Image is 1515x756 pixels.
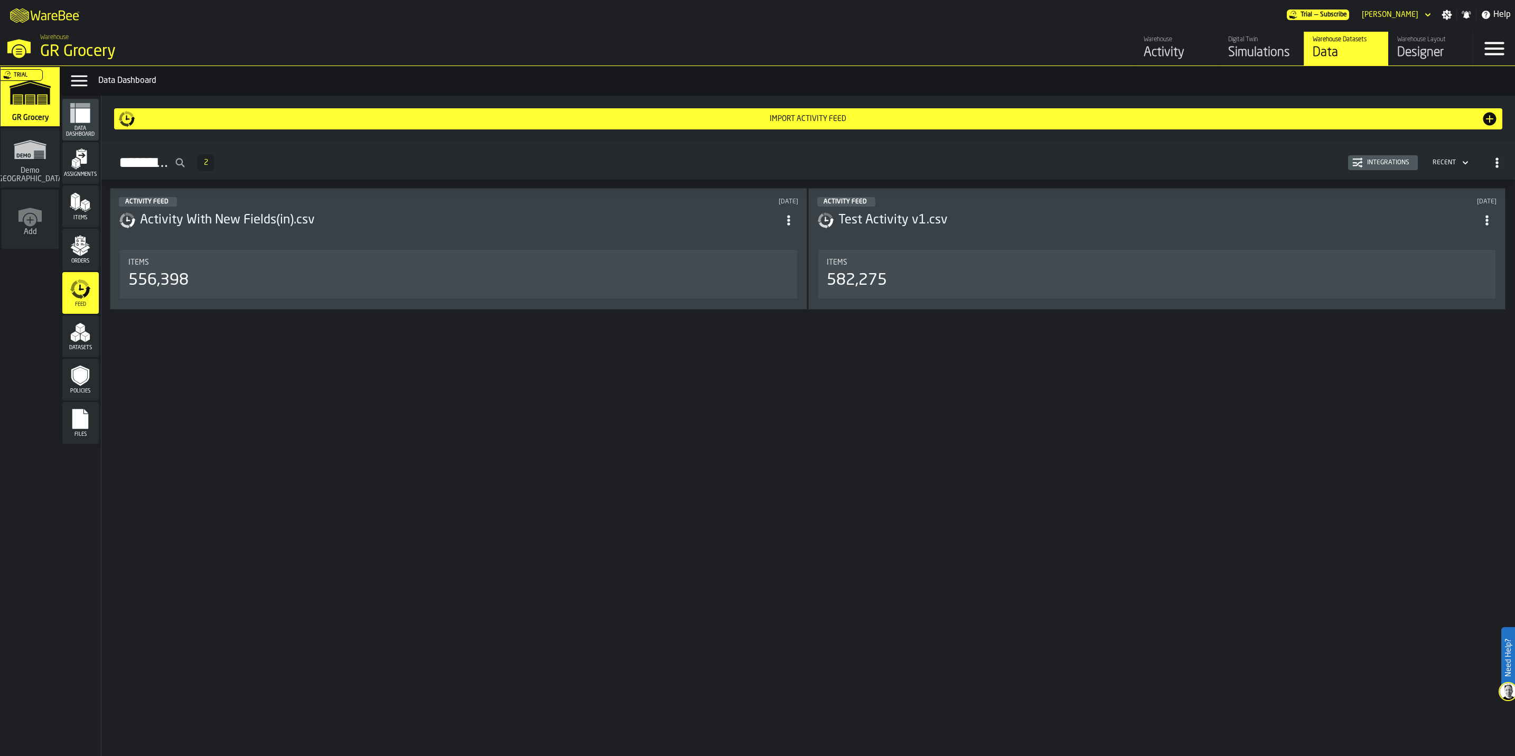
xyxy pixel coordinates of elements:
[120,250,797,298] div: stat-Items
[24,228,37,236] span: Add
[64,70,94,91] label: button-toggle-Data Menu
[1388,32,1473,66] a: link-to-/wh/i/e451d98b-95f6-4604-91ff-c80219f9c36d/designer
[1,128,60,190] a: link-to-/wh/i/16932755-72b9-4ea4-9c69-3f1f3a500823/simulations
[1397,44,1464,61] div: Designer
[125,199,169,205] span: Activity Feed
[1493,8,1511,21] span: Help
[119,197,177,207] div: status-5 2
[1187,198,1497,206] div: Updated: 9/9/2025, 10:11:52 AM Created: 9/8/2025, 9:21:00 AM
[1228,36,1295,43] div: Digital Twin
[40,42,325,61] div: GR Grocery
[817,197,875,207] div: status-5 2
[489,198,798,206] div: Updated: 9/12/2025, 11:03:15 AM Created: 9/12/2025, 11:02:55 AM
[2,190,59,251] a: link-to-/wh/new
[62,99,99,141] li: menu Data Dashboard
[1135,32,1219,66] a: link-to-/wh/i/e451d98b-95f6-4604-91ff-c80219f9c36d/feed/
[808,188,1505,310] div: ItemListCard-DashboardItemContainer
[1397,36,1464,43] div: Warehouse Layout
[62,315,99,358] li: menu Datasets
[827,258,847,267] span: Items
[1304,32,1388,66] a: link-to-/wh/i/e451d98b-95f6-4604-91ff-c80219f9c36d/data
[135,115,1481,123] div: Import Activity Feed
[1301,11,1312,18] span: Trial
[128,258,789,267] div: Title
[1348,155,1418,170] button: button-Integrations
[62,402,99,444] li: menu Files
[62,345,99,351] span: Datasets
[1313,44,1380,61] div: Data
[62,142,99,184] li: menu Assignments
[1502,628,1514,687] label: Need Help?
[818,250,1495,298] div: stat-Items
[1437,10,1456,20] label: button-toggle-Settings
[14,72,27,78] span: Trial
[62,185,99,228] li: menu Items
[193,154,219,171] div: ButtonLoadMore-Load More-Prev-First-Last
[1287,10,1349,20] div: Menu Subscription
[1428,156,1471,169] div: DropdownMenuValue-4
[1144,44,1211,61] div: Activity
[62,258,99,264] span: Orders
[62,388,99,394] span: Policies
[1314,11,1318,18] span: —
[62,302,99,307] span: Feed
[1457,10,1476,20] label: button-toggle-Notifications
[1144,36,1211,43] div: Warehouse
[1320,11,1347,18] span: Subscribe
[128,271,189,290] div: 556,398
[824,199,867,205] span: Activity Feed
[1219,32,1304,66] a: link-to-/wh/i/e451d98b-95f6-4604-91ff-c80219f9c36d/simulations
[62,359,99,401] li: menu Policies
[204,159,208,166] span: 2
[1358,8,1433,21] div: DropdownMenuValue-Sandhya Gopakumar
[62,229,99,271] li: menu Orders
[827,271,887,290] div: 582,275
[62,215,99,221] span: Items
[1363,159,1414,166] div: Integrations
[1362,11,1418,19] div: DropdownMenuValue-Sandhya Gopakumar
[1476,8,1515,21] label: button-toggle-Help
[62,126,99,137] span: Data Dashboard
[817,248,1497,301] section: card-DataDashboardCard
[838,212,1477,229] h3: Test Activity v1.csv
[1228,44,1295,61] div: Simulations
[1,67,60,128] a: link-to-/wh/i/e451d98b-95f6-4604-91ff-c80219f9c36d/simulations
[128,258,149,267] span: Items
[114,108,1502,129] button: button-Import Activity Feed
[40,34,69,41] span: Warehouse
[1313,36,1380,43] div: Warehouse Datasets
[1473,32,1515,66] label: button-toggle-Menu
[62,272,99,314] li: menu Feed
[98,74,1511,87] div: Data Dashboard
[827,258,1487,267] div: Title
[1287,10,1349,20] a: link-to-/wh/i/e451d98b-95f6-4604-91ff-c80219f9c36d/pricing/
[101,142,1515,180] h2: button-Activity Feed
[140,212,779,229] h3: Activity With New Fields(in).csv
[110,188,807,310] div: ItemListCard-DashboardItemContainer
[62,172,99,178] span: Assignments
[62,432,99,437] span: Files
[1433,159,1456,166] div: DropdownMenuValue-4
[119,248,798,301] section: card-DataDashboardCard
